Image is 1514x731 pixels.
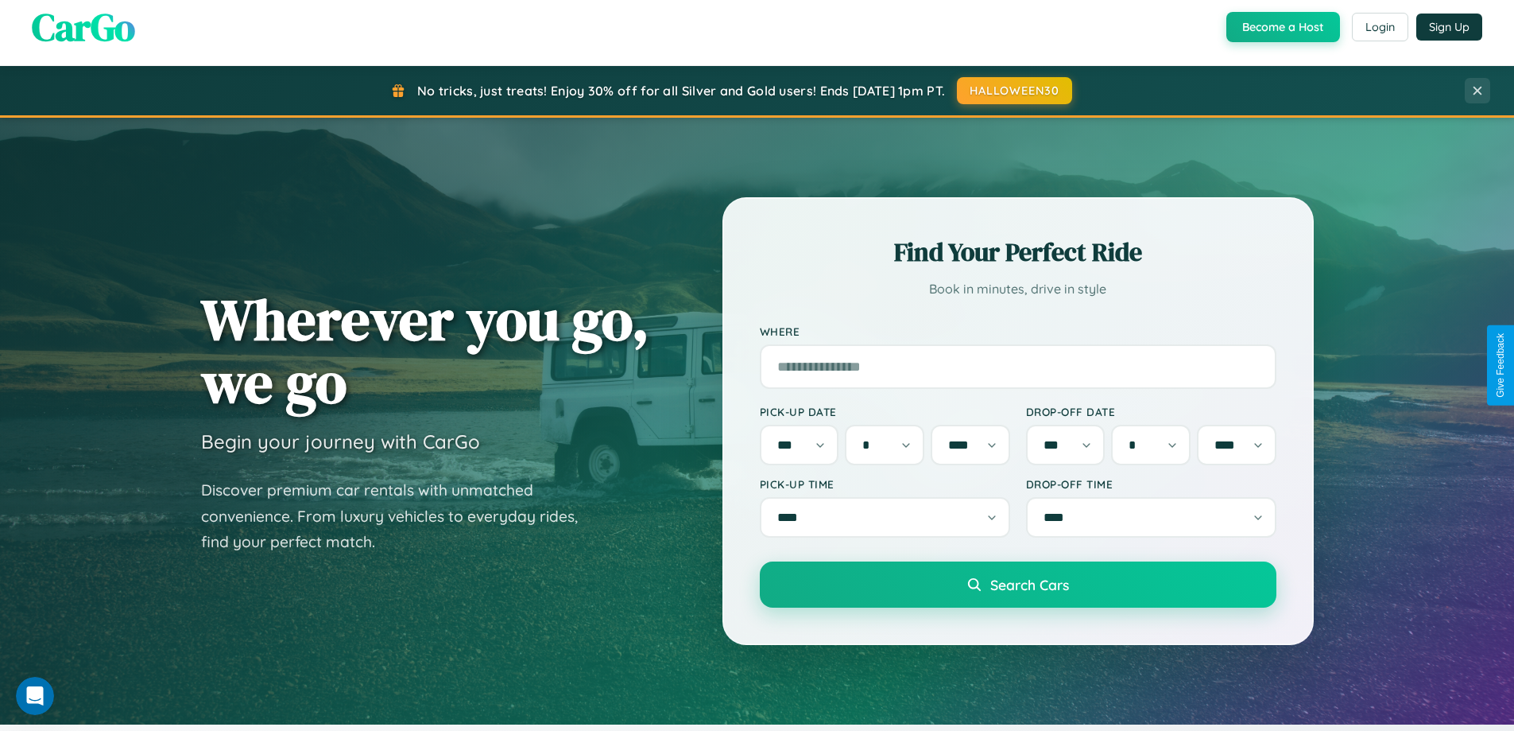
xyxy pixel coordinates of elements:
button: Login [1352,13,1408,41]
p: Discover premium car rentals with unmatched convenience. From luxury vehicles to everyday rides, ... [201,477,598,555]
button: Sign Up [1416,14,1482,41]
span: No tricks, just treats! Enjoy 30% off for all Silver and Gold users! Ends [DATE] 1pm PT. [417,83,945,99]
label: Pick-up Date [760,405,1010,418]
h3: Begin your journey with CarGo [201,430,480,453]
button: Become a Host [1226,12,1340,42]
button: Search Cars [760,562,1276,608]
label: Drop-off Time [1026,477,1276,491]
span: Search Cars [990,576,1069,593]
label: Pick-up Time [760,477,1010,491]
h1: Wherever you go, we go [201,288,649,414]
button: HALLOWEEN30 [957,77,1072,104]
h2: Find Your Perfect Ride [760,235,1276,270]
span: CarGo [32,1,135,53]
iframe: Intercom live chat [16,677,54,715]
p: Book in minutes, drive in style [760,278,1276,301]
label: Where [760,325,1276,338]
label: Drop-off Date [1026,405,1276,418]
div: Give Feedback [1495,333,1506,398]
